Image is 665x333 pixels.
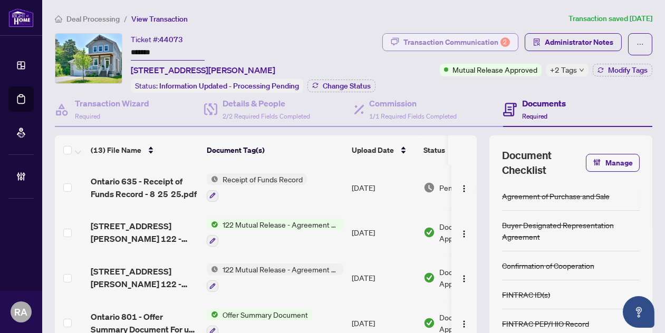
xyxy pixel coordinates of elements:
[608,66,648,74] span: Modify Tags
[403,34,510,51] div: Transaction Communication
[460,275,468,283] img: Logo
[456,269,473,286] button: Logo
[207,263,218,275] img: Status Icon
[348,255,419,300] td: [DATE]
[91,175,198,200] span: Ontario 635 - Receipt of Funds Record - 8 25 25.pdf
[8,8,34,27] img: logo
[456,179,473,196] button: Logo
[525,33,622,51] button: Administrator Notes
[131,64,275,76] span: [STREET_ADDRESS][PERSON_NAME]
[502,148,586,178] span: Document Checklist
[382,33,518,51] button: Transaction Communication2
[223,97,310,110] h4: Details & People
[207,263,343,292] button: Status Icon122 Mutual Release - Agreement of Purchase and Sale
[203,135,348,165] th: Document Tag(s)
[15,305,28,319] span: RA
[307,80,375,92] button: Change Status
[456,224,473,241] button: Logo
[370,97,457,110] h4: Commission
[623,296,654,328] button: Open asap
[423,317,435,329] img: Document Status
[545,34,613,51] span: Administrator Notes
[352,144,394,156] span: Upload Date
[423,272,435,283] img: Document Status
[460,184,468,193] img: Logo
[452,64,537,75] span: Mutual Release Approved
[522,97,566,110] h4: Documents
[55,15,62,23] span: home
[131,14,188,24] span: View Transaction
[91,220,198,245] span: [STREET_ADDRESS][PERSON_NAME] 122 - Mutual Release 8 11 25 SIGNED.pdf
[218,173,307,185] span: Receipt of Funds Record
[460,230,468,238] img: Logo
[218,309,312,320] span: Offer Summary Document
[605,154,633,171] span: Manage
[124,13,127,25] li: /
[439,266,505,289] span: Document Approved
[456,315,473,331] button: Logo
[637,41,644,48] span: ellipsis
[66,14,120,24] span: Deal Processing
[439,182,492,193] span: Pending Review
[91,144,141,156] span: (13) File Name
[323,82,371,90] span: Change Status
[502,289,550,300] div: FINTRAC ID(s)
[207,219,218,230] img: Status Icon
[423,182,435,193] img: Document Status
[502,318,589,329] div: FINTRAC PEP/HIO Record
[159,81,299,91] span: Information Updated - Processing Pending
[593,64,652,76] button: Modify Tags
[218,219,343,230] span: 122 Mutual Release - Agreement of Purchase and Sale
[207,173,307,202] button: Status IconReceipt of Funds Record
[207,173,218,185] img: Status Icon
[223,112,310,120] span: 2/2 Required Fields Completed
[568,13,652,25] article: Transaction saved [DATE]
[586,154,640,172] button: Manage
[55,34,122,83] img: IMG-S12262924_1.jpg
[502,219,640,242] div: Buyer Designated Representation Agreement
[207,219,343,247] button: Status Icon122 Mutual Release - Agreement of Purchase and Sale
[500,37,510,47] div: 2
[423,227,435,238] img: Document Status
[550,64,577,76] span: +2 Tags
[502,260,594,271] div: Confirmation of Cooperation
[131,33,183,45] div: Ticket #:
[439,221,505,244] span: Document Approved
[91,265,198,290] span: [STREET_ADDRESS][PERSON_NAME] 122 - Mutual Release EXECUTED.pdf
[75,112,100,120] span: Required
[131,79,303,93] div: Status:
[502,190,610,202] div: Agreement of Purchase and Sale
[218,263,343,275] span: 122 Mutual Release - Agreement of Purchase and Sale
[370,112,457,120] span: 1/1 Required Fields Completed
[348,210,419,256] td: [DATE]
[579,67,584,73] span: down
[522,112,547,120] span: Required
[159,35,183,44] span: 44073
[86,135,203,165] th: (13) File Name
[419,135,509,165] th: Status
[75,97,149,110] h4: Transaction Wizard
[207,309,218,320] img: Status Icon
[423,144,445,156] span: Status
[533,38,541,46] span: solution
[348,135,419,165] th: Upload Date
[348,165,419,210] td: [DATE]
[460,320,468,328] img: Logo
